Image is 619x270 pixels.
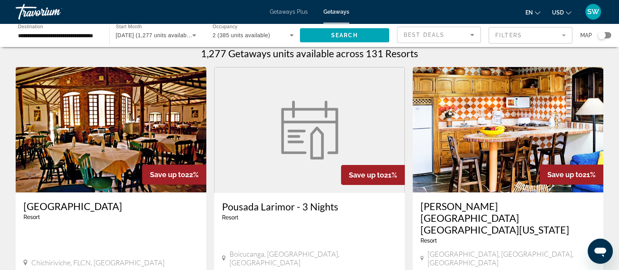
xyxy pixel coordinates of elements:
[489,27,572,44] button: Filter
[428,250,596,267] span: [GEOGRAPHIC_DATA], [GEOGRAPHIC_DATA], [GEOGRAPHIC_DATA]
[222,201,397,212] a: Pousada Larimor - 3 Nights
[552,7,571,18] button: Change currency
[16,2,94,22] a: Travorium
[213,24,237,29] span: Occupancy
[18,24,43,29] span: Destination
[116,24,142,29] span: Start Month
[300,28,390,42] button: Search
[540,165,603,185] div: 21%
[31,258,164,267] span: Chichiriviche, FLCN, [GEOGRAPHIC_DATA]
[547,170,583,179] span: Save up to
[150,170,185,179] span: Save up to
[23,214,40,220] span: Resort
[276,101,343,159] img: week.svg
[583,4,603,20] button: User Menu
[116,32,193,38] span: [DATE] (1,277 units available)
[552,9,564,16] span: USD
[404,32,444,38] span: Best Deals
[16,67,206,192] img: 2692O01X.jpg
[201,47,418,59] h1: 1,277 Getaways units available across 131 Resorts
[270,9,308,15] a: Getaways Plus
[331,32,358,38] span: Search
[323,9,349,15] a: Getaways
[404,30,474,40] mat-select: Sort by
[349,171,384,179] span: Save up to
[213,32,270,38] span: 2 (385 units available)
[413,67,603,192] img: C679I01X.jpg
[580,30,592,41] span: Map
[142,165,206,185] div: 22%
[587,8,599,16] span: SW
[23,200,199,212] a: [GEOGRAPHIC_DATA]
[525,7,540,18] button: Change language
[229,250,397,267] span: Boicucanga, [GEOGRAPHIC_DATA], [GEOGRAPHIC_DATA]
[341,165,405,185] div: 21%
[222,214,238,221] span: Resort
[588,239,613,264] iframe: Button to launch messaging window
[525,9,533,16] span: en
[420,237,437,244] span: Resort
[420,200,596,236] a: [PERSON_NAME][GEOGRAPHIC_DATA] [GEOGRAPHIC_DATA][US_STATE]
